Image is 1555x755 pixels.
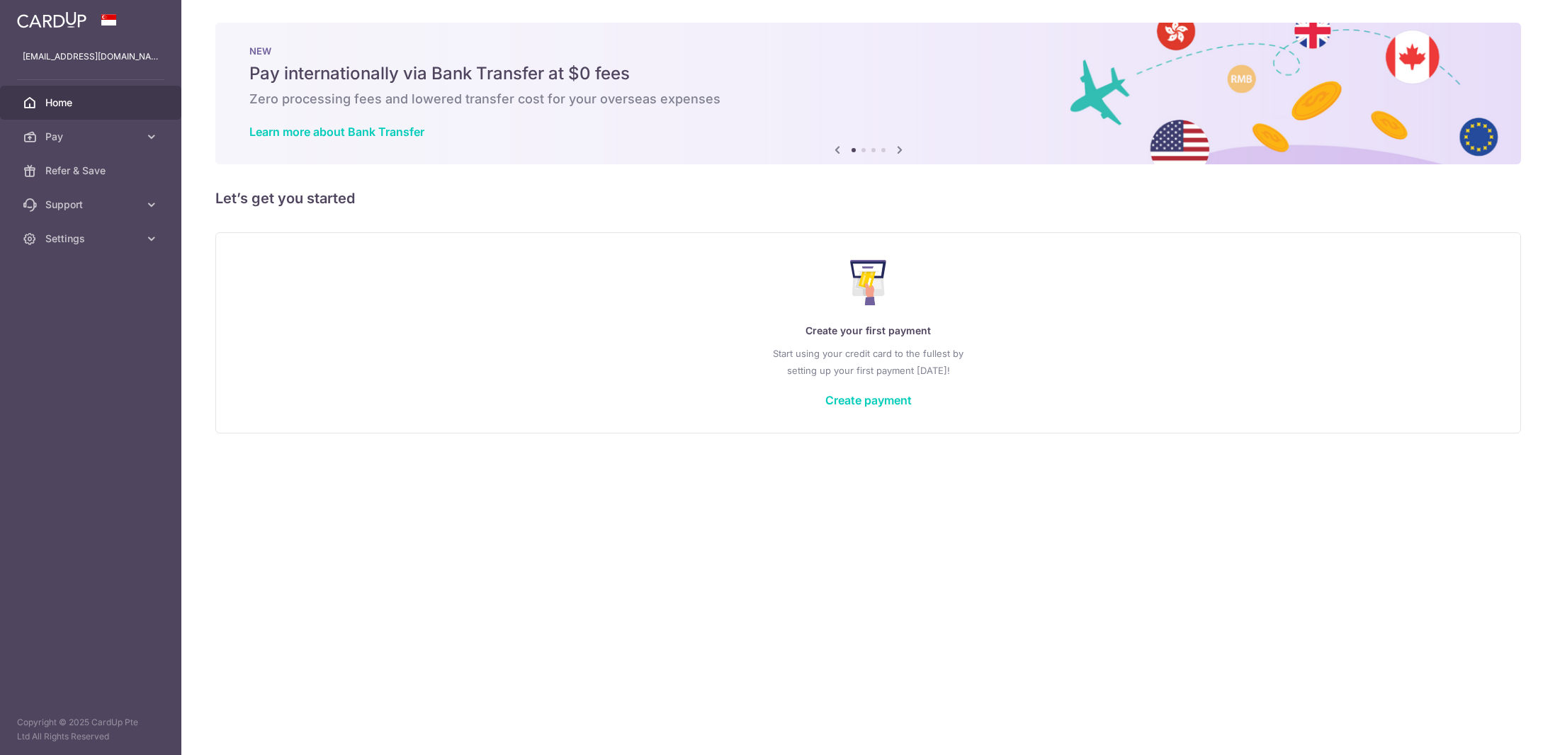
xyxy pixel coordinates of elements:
[17,11,86,28] img: CardUp
[249,62,1487,85] h5: Pay internationally via Bank Transfer at $0 fees
[45,130,139,144] span: Pay
[850,260,886,305] img: Make Payment
[23,50,159,64] p: [EMAIL_ADDRESS][DOMAIN_NAME]
[45,96,139,110] span: Home
[45,164,139,178] span: Refer & Save
[244,322,1492,339] p: Create your first payment
[45,198,139,212] span: Support
[45,232,139,246] span: Settings
[825,393,912,407] a: Create payment
[215,187,1521,210] h5: Let’s get you started
[244,345,1492,379] p: Start using your credit card to the fullest by setting up your first payment [DATE]!
[249,45,1487,57] p: NEW
[249,125,424,139] a: Learn more about Bank Transfer
[215,23,1521,164] img: Bank transfer banner
[249,91,1487,108] h6: Zero processing fees and lowered transfer cost for your overseas expenses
